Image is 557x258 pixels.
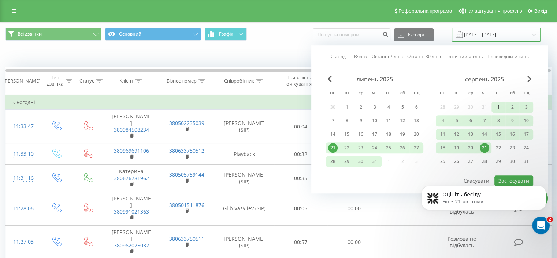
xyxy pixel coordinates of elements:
[465,88,476,99] abbr: середа
[452,130,461,139] div: 12
[398,130,407,139] div: 19
[398,8,452,14] span: Реферальна програма
[167,78,197,84] div: Бізнес номер
[478,115,491,126] div: чт 7 серп 2025 р.
[384,116,393,126] div: 11
[508,102,517,112] div: 2
[508,116,517,126] div: 9
[356,157,365,166] div: 30
[494,157,503,166] div: 29
[372,53,403,60] a: Останні 7 днів
[396,129,409,140] div: сб 19 лип 2025 р.
[396,115,409,126] div: сб 12 лип 2025 р.
[13,171,33,185] div: 11:31:16
[114,208,149,215] a: 380991021363
[384,102,393,112] div: 4
[465,8,522,14] span: Налаштування профілю
[370,102,379,112] div: 3
[46,75,63,87] div: Тип дзвінка
[313,28,390,41] input: Пошук за номером
[521,102,531,112] div: 3
[398,102,407,112] div: 5
[368,156,382,167] div: чт 31 лип 2025 р.
[169,201,204,208] a: 380501511876
[342,157,352,166] div: 29
[384,130,393,139] div: 18
[356,130,365,139] div: 16
[274,110,327,143] td: 00:04
[356,102,365,112] div: 2
[450,142,464,153] div: вт 19 серп 2025 р.
[169,120,204,127] a: 380502235039
[370,116,379,126] div: 10
[13,235,33,249] div: 11:27:03
[451,88,462,99] abbr: вівторок
[466,157,475,166] div: 27
[369,88,380,99] abbr: четвер
[521,130,531,139] div: 17
[340,156,354,167] div: вт 29 лип 2025 р.
[394,28,434,41] button: Експорт
[169,235,204,242] a: 380633750511
[452,143,461,153] div: 19
[354,129,368,140] div: ср 16 лип 2025 р.
[519,102,533,113] div: нд 3 серп 2025 р.
[327,88,338,99] abbr: понеділок
[547,217,553,222] span: 2
[326,76,423,83] div: липень 2025
[508,143,517,153] div: 23
[409,142,423,153] div: нд 27 лип 2025 р.
[13,119,33,134] div: 11:33:47
[478,156,491,167] div: чт 28 серп 2025 р.
[114,126,149,133] a: 380984508234
[519,142,533,153] div: нд 24 серп 2025 р.
[354,156,368,167] div: ср 30 лип 2025 р.
[507,88,518,99] abbr: субота
[104,165,159,192] td: Катерина
[398,143,407,153] div: 26
[281,75,318,87] div: Тривалість очікування
[466,130,475,139] div: 13
[438,130,448,139] div: 11
[464,115,478,126] div: ср 6 серп 2025 р.
[448,235,476,249] span: Розмова не відбулась
[508,130,517,139] div: 16
[326,142,340,153] div: пн 21 лип 2025 р.
[409,129,423,140] div: нд 20 лип 2025 р.
[340,142,354,153] div: вт 22 лип 2025 р.
[327,76,332,82] span: Previous Month
[382,142,396,153] div: пт 25 лип 2025 р.
[340,102,354,113] div: вт 1 лип 2025 р.
[354,102,368,113] div: ср 2 лип 2025 р.
[327,192,380,225] td: 00:00
[169,171,204,178] a: 380505759144
[354,142,368,153] div: ср 23 лип 2025 р.
[494,102,503,112] div: 1
[18,31,42,37] span: Всі дзвінки
[114,175,149,182] a: 380676781962
[493,88,504,99] abbr: п’ятниця
[397,88,408,99] abbr: субота
[534,8,547,14] span: Вихід
[354,53,367,60] a: Вчора
[436,129,450,140] div: пн 11 серп 2025 р.
[505,115,519,126] div: сб 9 серп 2025 р.
[411,88,422,99] abbr: неділя
[396,142,409,153] div: сб 26 лип 2025 р.
[508,157,517,166] div: 30
[412,116,421,126] div: 13
[169,147,204,154] a: 380633750512
[505,129,519,140] div: сб 16 серп 2025 р.
[436,156,450,167] div: пн 25 серп 2025 р.
[326,129,340,140] div: пн 14 лип 2025 р.
[114,147,149,154] a: 380969691106
[491,102,505,113] div: пт 1 серп 2025 р.
[3,78,40,84] div: [PERSON_NAME]
[505,102,519,113] div: сб 2 серп 2025 р.
[450,129,464,140] div: вт 12 серп 2025 р.
[438,116,448,126] div: 4
[398,116,407,126] div: 12
[370,157,379,166] div: 31
[326,115,340,126] div: пн 7 лип 2025 р.
[342,130,352,139] div: 15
